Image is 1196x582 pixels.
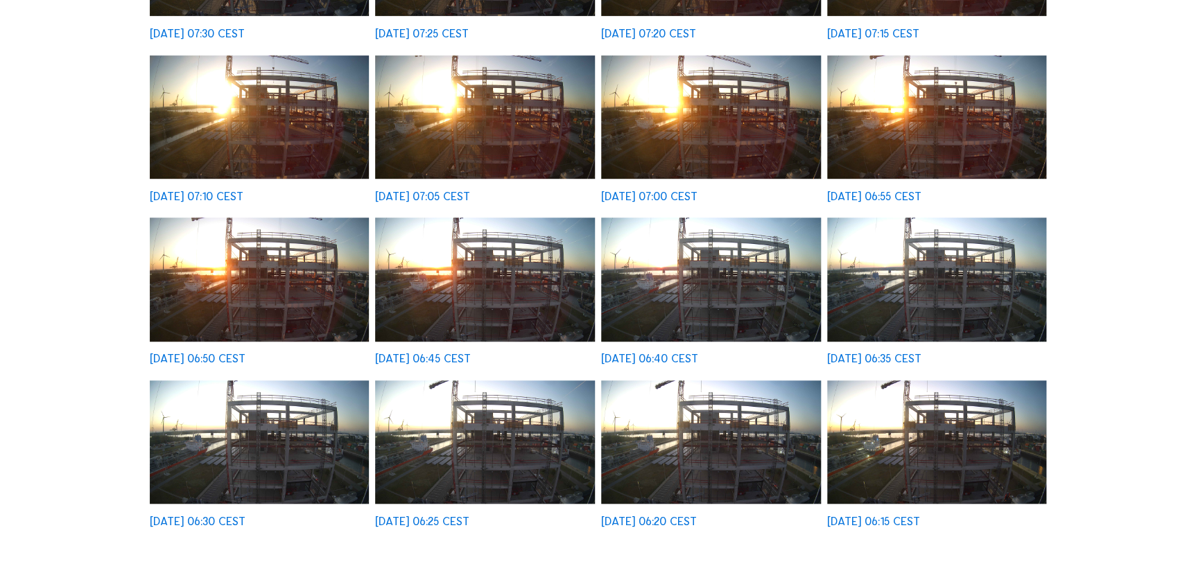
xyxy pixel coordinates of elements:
div: [DATE] 07:15 CEST [827,28,919,39]
div: [DATE] 06:45 CEST [375,353,471,364]
div: [DATE] 06:15 CEST [827,515,920,527]
img: image_52646346 [601,380,821,504]
div: [DATE] 07:00 CEST [601,191,697,202]
img: image_52647422 [601,55,821,179]
img: image_52646987 [375,218,595,341]
img: image_52646919 [601,218,821,341]
img: image_52646639 [150,380,370,504]
img: image_52647711 [150,55,370,179]
div: [DATE] 07:20 CEST [601,28,696,39]
div: [DATE] 06:50 CEST [150,353,245,364]
div: [DATE] 07:25 CEST [375,28,469,39]
img: image_52647143 [150,218,370,341]
div: [DATE] 07:05 CEST [375,191,470,202]
div: [DATE] 07:30 CEST [150,28,245,39]
div: [DATE] 06:55 CEST [827,191,921,202]
div: [DATE] 07:10 CEST [150,191,243,202]
img: image_52647281 [827,55,1047,179]
div: [DATE] 06:40 CEST [601,353,698,364]
img: image_52646487 [375,380,595,504]
div: [DATE] 06:20 CEST [601,515,697,527]
img: image_52646193 [827,380,1047,504]
div: [DATE] 06:25 CEST [375,515,469,527]
div: [DATE] 06:35 CEST [827,353,921,364]
img: image_52647557 [375,55,595,179]
img: image_52646774 [827,218,1047,341]
div: [DATE] 06:30 CEST [150,515,245,527]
